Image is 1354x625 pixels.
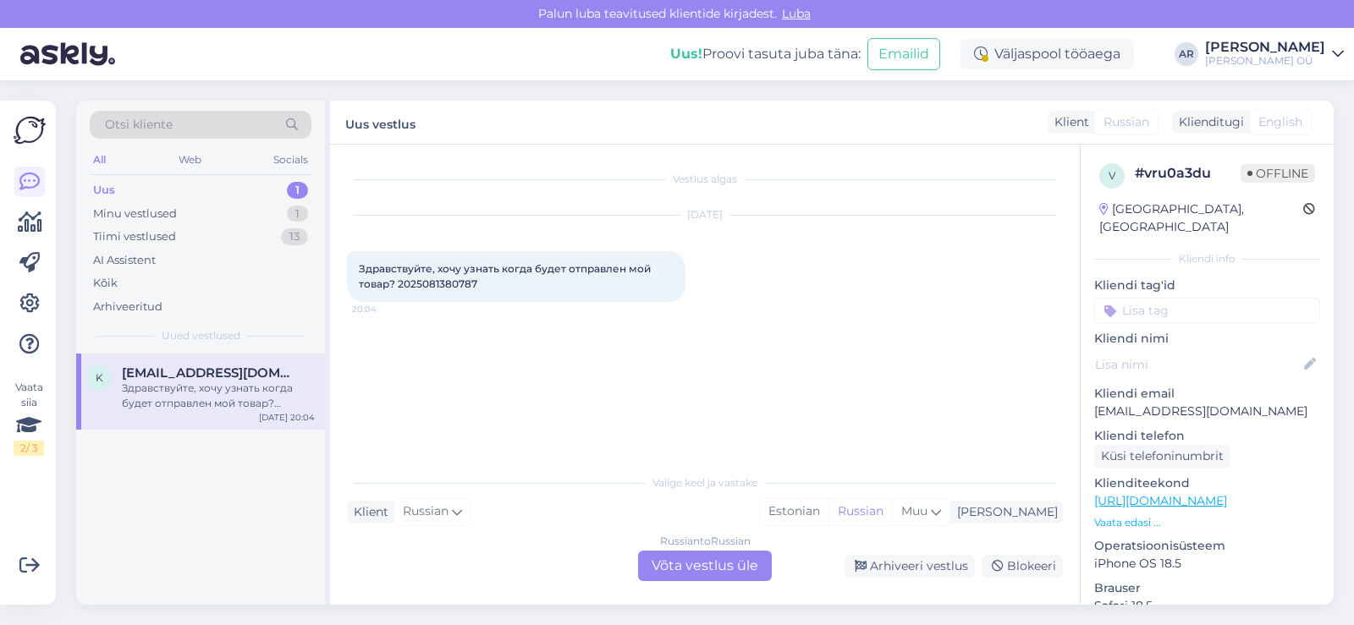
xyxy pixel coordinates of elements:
div: Vaata siia [14,380,44,456]
div: Estonian [760,499,828,524]
div: Arhiveeritud [93,299,162,315]
span: Uued vestlused [162,328,240,343]
div: Russian [828,499,892,524]
div: AR [1175,42,1198,66]
div: [GEOGRAPHIC_DATA], [GEOGRAPHIC_DATA] [1099,200,1303,236]
p: Kliendi nimi [1094,330,1320,348]
a: [PERSON_NAME][PERSON_NAME] OÜ [1205,41,1344,68]
input: Lisa tag [1094,298,1320,323]
div: Здравствуйте, хочу узнать когда будет отправлен мой товар? 2025081380787 [122,381,315,411]
div: Blokeeri [982,555,1063,578]
div: 2 / 3 [14,441,44,456]
div: Valige keel ja vastake [347,475,1063,491]
div: Arhiveeri vestlus [845,555,975,578]
p: Operatsioonisüsteem [1094,537,1320,555]
span: Luba [777,6,816,21]
div: Küsi telefoninumbrit [1094,445,1230,468]
div: Kõik [93,275,118,292]
button: Emailid [867,38,940,70]
p: iPhone OS 18.5 [1094,555,1320,573]
span: Russian [403,502,449,521]
div: All [90,149,109,171]
div: [DATE] 20:04 [259,411,315,424]
span: v [1109,169,1115,182]
div: [DATE] [347,207,1063,222]
img: Askly Logo [14,114,46,146]
div: Socials [270,149,311,171]
div: Klient [1048,113,1089,131]
div: [PERSON_NAME] OÜ [1205,54,1325,68]
p: [EMAIL_ADDRESS][DOMAIN_NAME] [1094,403,1320,420]
a: [URL][DOMAIN_NAME] [1094,493,1227,508]
div: Kliendi info [1094,251,1320,266]
div: Russian to Russian [660,534,751,549]
span: English [1258,113,1302,131]
p: Klienditeekond [1094,474,1320,492]
span: kudrjavtsev.alex@gmail.com [122,365,298,381]
span: Otsi kliente [105,116,173,134]
div: 13 [281,228,308,245]
div: Võta vestlus üle [638,551,772,581]
div: Vestlus algas [347,172,1063,187]
div: 1 [287,182,308,199]
div: Minu vestlused [93,206,177,222]
div: # vru0a3du [1135,163,1241,184]
div: Väljaspool tööaega [960,39,1134,69]
div: Proovi tasuta juba täna: [670,44,861,64]
div: Web [175,149,205,171]
span: k [96,371,103,384]
p: Kliendi email [1094,385,1320,403]
label: Uus vestlus [345,111,416,134]
span: Muu [901,503,927,518]
p: Vaata edasi ... [1094,515,1320,530]
div: Uus [93,182,115,199]
span: Russian [1104,113,1149,131]
div: [PERSON_NAME] [1205,41,1325,54]
p: Brauser [1094,579,1320,597]
p: Kliendi tag'id [1094,277,1320,294]
div: [PERSON_NAME] [950,503,1058,521]
div: 1 [287,206,308,222]
div: AI Assistent [93,252,156,269]
div: Tiimi vestlused [93,228,176,245]
div: Klienditugi [1172,113,1244,131]
span: Здравствуйте, хочу узнать когда будет отправлен мой товар? 2025081380787 [359,262,653,290]
b: Uus! [670,46,702,62]
p: Safari 18.5 [1094,597,1320,615]
p: Kliendi telefon [1094,427,1320,445]
input: Lisa nimi [1095,355,1301,374]
span: 20:04 [352,303,416,315]
span: Offline [1241,164,1315,183]
div: Klient [347,503,388,521]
